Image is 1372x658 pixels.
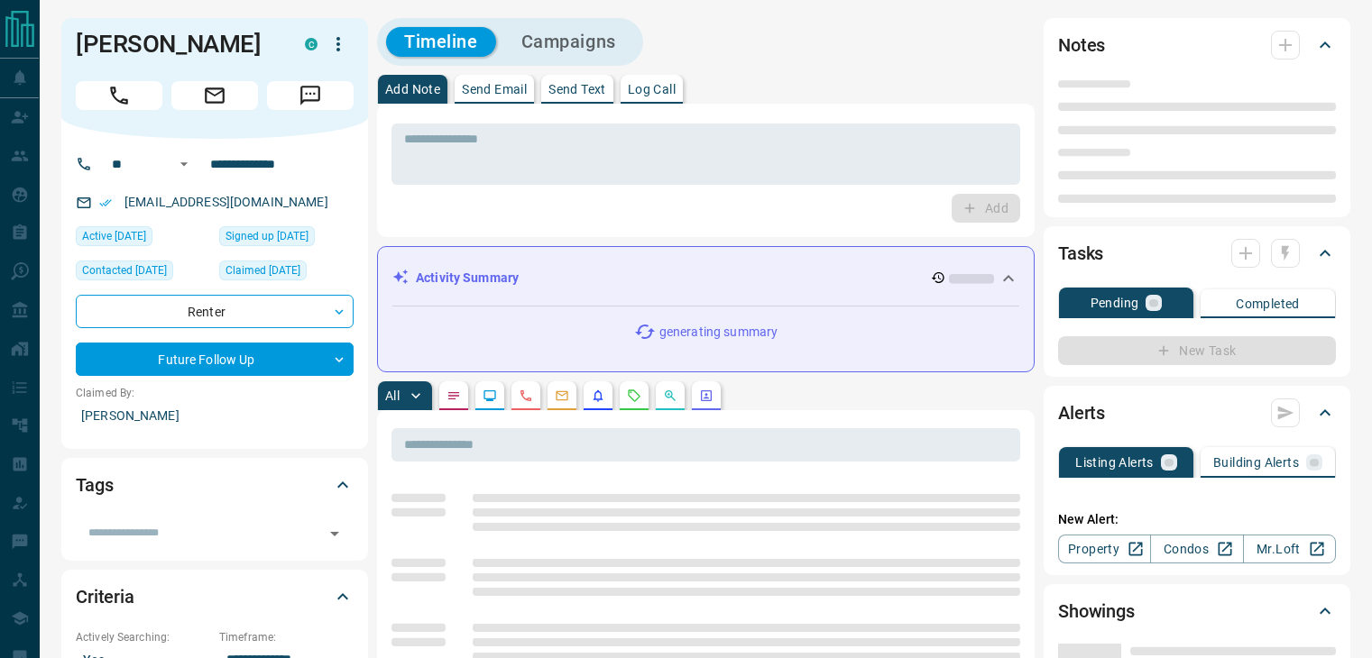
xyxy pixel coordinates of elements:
p: Completed [1236,297,1300,310]
div: Renter [76,295,354,328]
p: Actively Searching: [76,629,210,645]
button: Open [173,153,195,175]
p: [PERSON_NAME] [76,401,354,431]
h2: Tasks [1058,239,1103,268]
h1: [PERSON_NAME] [76,30,278,59]
h2: Criteria [76,582,134,611]
h2: Showings [1058,597,1135,626]
svg: Emails [555,388,569,403]
p: Send Text [548,83,606,96]
p: Building Alerts [1213,456,1299,469]
div: Future Follow Up [76,343,354,376]
a: Condos [1150,535,1243,563]
div: Thu Dec 03 2020 [219,226,354,251]
h2: Tags [76,471,113,499]
p: Listing Alerts [1075,456,1154,469]
p: New Alert: [1058,510,1336,529]
span: Contacted [DATE] [82,261,167,279]
a: [EMAIL_ADDRESS][DOMAIN_NAME] [124,195,328,209]
p: Pending [1091,297,1139,309]
p: Activity Summary [416,269,519,288]
span: Claimed [DATE] [226,261,300,279]
h2: Alerts [1058,398,1105,427]
div: condos.ca [305,38,318,50]
div: Alerts [1058,391,1336,434]
div: Mon Oct 03 2022 [76,260,210,286]
a: Mr.Loft [1243,535,1336,563]
button: Timeline [386,27,496,57]
svg: Notes [447,388,461,403]
div: Thu Dec 03 2020 [219,260,354,286]
span: Call [76,81,162,110]
div: Criteria [76,575,354,618]
svg: Opportunities [663,388,677,403]
p: All [385,389,400,402]
p: generating summary [659,323,778,342]
div: Showings [1058,589,1336,633]
svg: Email Verified [99,196,112,209]
button: Open [322,521,347,546]
svg: Listing Alerts [591,388,605,403]
p: Send Email [462,83,527,96]
div: Tags [76,463,354,507]
svg: Agent Actions [699,388,714,403]
button: Campaigns [503,27,634,57]
h2: Notes [1058,31,1105,59]
svg: Calls [519,388,533,403]
span: Message [267,81,354,110]
div: Thu Aug 14 2025 [76,226,210,251]
div: Notes [1058,23,1336,67]
p: Claimed By: [76,385,354,401]
span: Email [171,81,258,110]
svg: Lead Browsing Activity [483,388,497,403]
div: Tasks [1058,232,1336,275]
span: Signed up [DATE] [226,227,308,245]
p: Log Call [628,83,676,96]
p: Add Note [385,83,440,96]
p: Timeframe: [219,629,354,645]
svg: Requests [627,388,641,403]
span: Active [DATE] [82,227,146,245]
div: Activity Summary [392,261,1019,295]
a: Property [1058,535,1151,563]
